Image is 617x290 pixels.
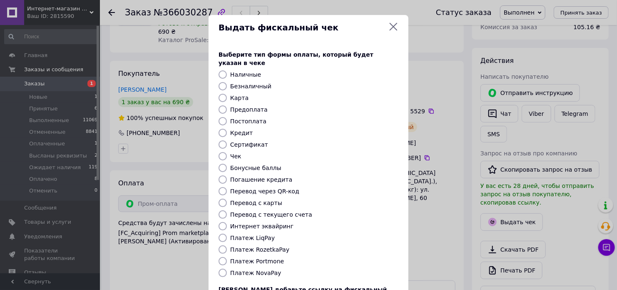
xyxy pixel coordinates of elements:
[230,141,268,148] label: Сертификат
[230,246,289,253] label: Платеж RozetkaPay
[230,118,266,125] label: Постоплата
[230,153,241,160] label: Чек
[219,22,385,34] span: Выдать фискальный чек
[230,235,275,241] label: Платеж LiqPay
[230,71,261,78] label: Наличные
[230,95,249,101] label: Карта
[230,106,268,113] label: Предоплата
[230,176,292,183] label: Погашение кредита
[230,165,281,171] label: Бонусные баллы
[230,188,299,195] label: Перевод через QR-код
[219,51,373,66] span: Выберите тип формы оплаты, который будет указан в чеке
[230,223,294,230] label: Интернет эквайринг
[230,200,282,206] label: Перевод с карты
[230,211,312,218] label: Перевод с текущего счета
[230,83,271,90] label: Безналичный
[230,270,281,276] label: Платеж NovaPay
[230,130,253,136] label: Кредит
[230,258,284,265] label: Платеж Portmone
